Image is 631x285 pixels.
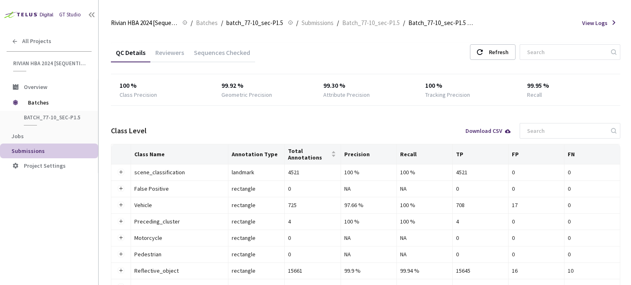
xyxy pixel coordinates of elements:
span: Batch_77-10_sec-P1.5 [342,18,400,28]
div: 99.9 % [344,266,394,275]
div: 0 [456,250,505,259]
div: Reflective_object [134,266,225,275]
th: Class Name [131,144,228,164]
button: Expand row [117,267,124,274]
div: 0 [568,168,617,177]
div: rectangle [232,250,281,259]
div: Recall [527,91,542,99]
div: 0 [288,250,337,259]
a: Batches [194,18,219,27]
div: 16 [512,266,561,275]
a: Submissions [300,18,335,27]
div: NA [400,233,449,242]
div: 0 [568,217,617,226]
th: FP [509,144,564,164]
span: batch_77-10_sec-P1.5 [226,18,283,28]
input: Search [522,123,610,138]
div: 15645 [456,266,505,275]
div: 0 [512,233,561,242]
th: Total Annotations [285,144,341,164]
div: rectangle [232,201,281,210]
div: 10 [568,266,617,275]
div: Attribute Precision [323,91,370,99]
div: 100 % [425,81,510,91]
div: 0 [568,233,617,242]
div: 17 [512,201,561,210]
a: Batch_77-10_sec-P1.5 [341,18,401,27]
button: Expand row [117,202,124,208]
div: 100 % [344,168,394,177]
span: Batches [196,18,218,28]
th: Recall [397,144,453,164]
span: Rivian HBA 2024 [Sequential] [13,60,87,67]
button: Expand row [117,218,124,225]
div: 100 % [344,217,394,226]
div: QC Details [111,48,150,62]
div: NA [400,184,449,193]
button: Expand row [117,169,124,176]
div: NA [344,250,394,259]
div: 100 % [120,81,205,91]
button: Expand row [117,235,124,241]
div: rectangle [232,217,281,226]
div: Download CSV [465,128,511,134]
div: 0 [512,184,561,193]
li: / [191,18,193,28]
div: 99.30 % [323,81,408,91]
div: Motorcycle [134,233,225,242]
th: TP [453,144,509,164]
div: rectangle [232,184,281,193]
span: Batch_77-10_sec-P1.5 QC - [DATE] [408,18,475,28]
th: Annotation Type [228,144,285,164]
th: Precision [341,144,397,164]
div: 0 [568,250,617,259]
span: Project Settings [24,162,66,169]
div: 0 [512,250,561,259]
th: FN [564,144,620,164]
div: rectangle [232,266,281,275]
div: landmark [232,168,281,177]
div: 4521 [456,168,505,177]
div: 4 [288,217,337,226]
div: Class Precision [120,91,157,99]
span: Batches [28,94,84,111]
button: Expand row [117,251,124,258]
input: Search [522,45,610,59]
div: GT Studio [59,11,81,19]
div: 0 [456,233,505,242]
li: / [221,18,223,28]
div: 99.94 % [400,266,449,275]
span: Jobs [12,132,24,140]
div: 15661 [288,266,337,275]
div: 4 [456,217,505,226]
div: Pedestrian [134,250,225,259]
div: Vehicle [134,201,225,210]
span: Submissions [302,18,334,28]
div: 0 [288,233,337,242]
div: 0 [512,217,561,226]
div: 99.92 % [221,81,306,91]
div: NA [400,250,449,259]
div: NA [344,233,394,242]
span: Rivian HBA 2024 [Sequential] [111,18,177,28]
span: Overview [24,83,47,91]
div: 99.95 % [527,81,612,91]
div: Preceding_cluster [134,217,225,226]
span: Submissions [12,147,45,155]
div: rectangle [232,233,281,242]
li: / [403,18,405,28]
div: 97.66 % [344,201,394,210]
div: False Positive [134,184,225,193]
div: 0 [568,201,617,210]
span: Total Annotations [288,148,329,161]
span: batch_77-10_sec-P1.5 [24,114,85,121]
div: Tracking Precision [425,91,470,99]
div: 0 [568,184,617,193]
span: View Logs [582,19,608,27]
div: 708 [456,201,505,210]
div: 0 [512,168,561,177]
div: 725 [288,201,337,210]
li: / [296,18,298,28]
span: All Projects [22,38,51,45]
div: 0 [288,184,337,193]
